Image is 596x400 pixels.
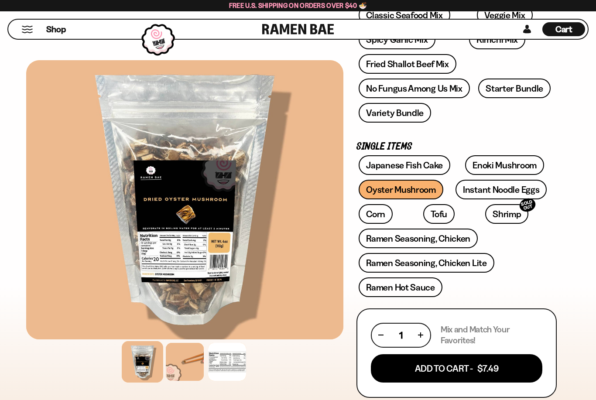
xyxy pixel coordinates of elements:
a: Ramen Hot Sauce [359,277,442,297]
div: SOLD OUT [518,197,538,214]
span: Free U.S. Shipping on Orders over $40 🍜 [229,1,367,10]
a: Fried Shallot Beef Mix [359,54,456,74]
a: Shop [46,22,66,36]
button: Mobile Menu Trigger [21,26,33,33]
a: Enoki Mushroom [465,155,544,175]
span: Cart [555,24,572,34]
span: Shop [46,24,66,35]
a: Starter Bundle [478,79,551,98]
a: Variety Bundle [359,103,431,123]
p: Single Items [356,143,557,151]
a: Japanese Fish Cake [359,155,450,175]
span: 1 [399,330,403,341]
a: No Fungus Among Us Mix [359,79,469,98]
a: Instant Noodle Eggs [456,180,547,199]
a: Tofu [423,204,455,224]
a: Ramen Seasoning, Chicken [359,229,478,248]
a: Ramen Seasoning, Chicken Lite [359,253,494,273]
a: ShrimpSOLD OUT [485,204,528,224]
button: Add To Cart - $7.49 [371,354,542,383]
p: Mix and Match Your Favorites! [441,324,542,346]
div: Cart [542,20,585,39]
a: Corn [359,204,393,224]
